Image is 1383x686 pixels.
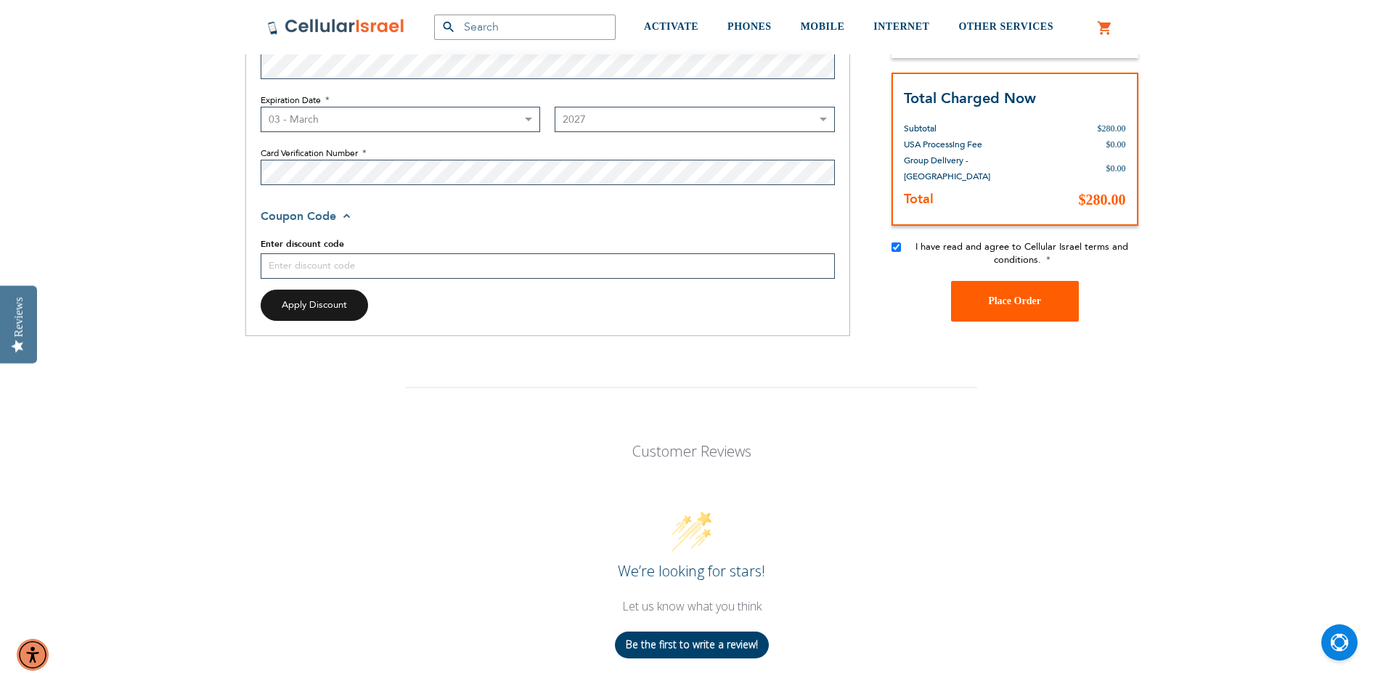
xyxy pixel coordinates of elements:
[261,208,336,224] span: Coupon Code
[915,240,1128,266] span: I have read and agree to Cellular Israel terms and conditions.
[434,15,616,40] input: Search
[904,190,934,208] strong: Total
[261,253,835,279] input: Enter discount code
[12,297,25,337] div: Reviews
[958,21,1053,32] span: OTHER SERVICES
[988,295,1041,306] span: Place Order
[615,632,769,658] button: Be the first to write a review!
[1079,192,1126,208] span: $280.00
[261,147,358,159] span: Card Verification Number
[282,298,347,311] span: Apply Discount
[261,290,368,321] button: Apply Discount
[904,89,1036,108] strong: Total Charged Now
[951,281,1079,322] button: Place Order
[873,21,929,32] span: INTERNET
[267,18,405,36] img: Cellular Israel Logo
[17,639,49,671] div: Accessibility Menu
[1106,139,1126,150] span: $0.00
[904,139,982,150] span: USA Processing Fee
[801,21,845,32] span: MOBILE
[1106,163,1126,173] span: $0.00
[727,21,772,32] span: PHONES
[644,21,698,32] span: ACTIVATE
[406,598,977,614] div: Let us know what you think
[549,441,835,461] p: Customer Reviews
[261,94,321,106] span: Expiration Date
[1098,123,1126,134] span: $280.00
[904,110,1017,136] th: Subtotal
[261,238,344,250] span: Enter discount code
[904,155,990,182] span: Group Delivery - [GEOGRAPHIC_DATA]
[406,561,977,581] div: We’re looking for stars!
